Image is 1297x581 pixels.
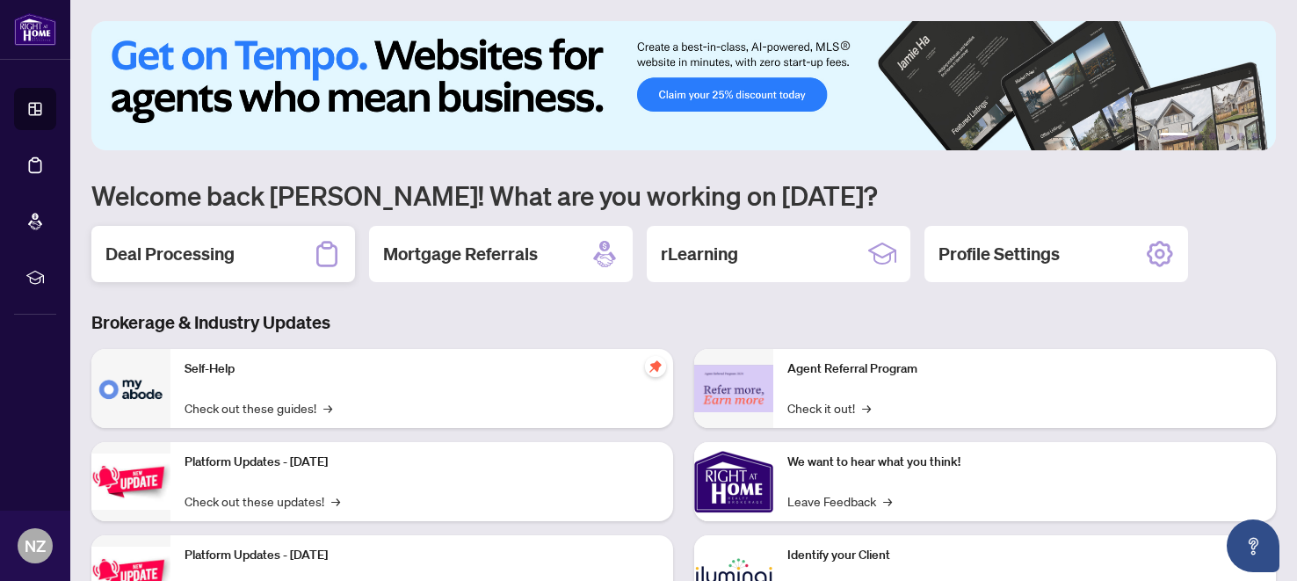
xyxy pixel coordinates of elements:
span: pushpin [645,356,666,377]
img: Self-Help [91,349,170,428]
h2: Mortgage Referrals [383,242,538,266]
a: Check it out!→ [787,398,871,418]
span: → [883,491,892,511]
h1: Welcome back [PERSON_NAME]! What are you working on [DATE]? [91,178,1276,212]
span: → [331,491,340,511]
span: → [323,398,332,418]
button: 5 [1237,133,1244,140]
button: 2 [1195,133,1202,140]
p: Platform Updates - [DATE] [185,453,659,472]
h3: Brokerage & Industry Updates [91,310,1276,335]
a: Check out these guides!→ [185,398,332,418]
img: logo [14,13,56,46]
h2: rLearning [661,242,738,266]
button: Open asap [1227,519,1279,572]
img: We want to hear what you think! [694,442,773,521]
img: Agent Referral Program [694,365,773,413]
button: 3 [1209,133,1216,140]
button: 4 [1223,133,1230,140]
p: Platform Updates - [DATE] [185,546,659,565]
img: Platform Updates - July 21, 2025 [91,454,170,509]
span: NZ [25,534,46,558]
a: Check out these updates!→ [185,491,340,511]
p: Agent Referral Program [787,359,1262,379]
h2: Profile Settings [938,242,1060,266]
h2: Deal Processing [105,242,235,266]
button: 1 [1160,133,1188,140]
p: We want to hear what you think! [787,453,1262,472]
a: Leave Feedback→ [787,491,892,511]
p: Self-Help [185,359,659,379]
button: 6 [1251,133,1258,140]
img: Slide 0 [91,21,1276,150]
p: Identify your Client [787,546,1262,565]
span: → [862,398,871,418]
